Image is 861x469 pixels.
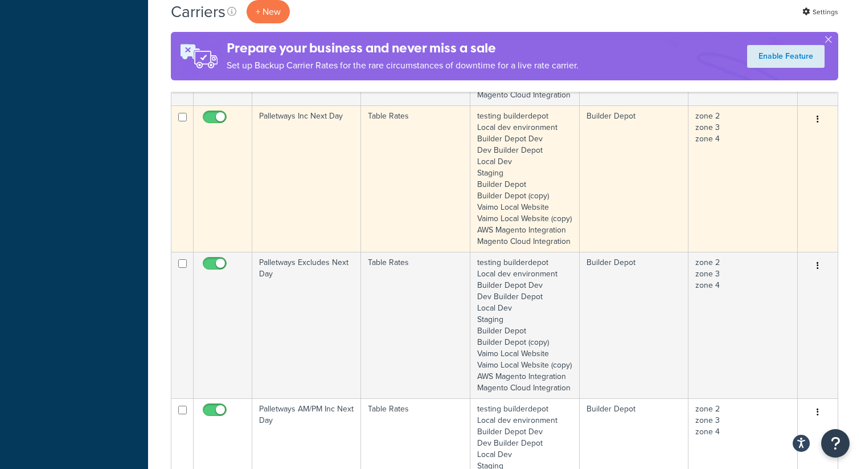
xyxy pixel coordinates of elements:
[361,105,470,252] td: Table Rates
[252,105,361,252] td: Palletways Inc Next Day
[802,4,838,20] a: Settings
[470,252,580,398] td: testing builderdepot Local dev environment Builder Depot Dev Dev Builder Depot Local Dev Staging ...
[470,105,580,252] td: testing builderdepot Local dev environment Builder Depot Dev Dev Builder Depot Local Dev Staging ...
[747,45,825,68] a: Enable Feature
[171,1,225,23] h1: Carriers
[227,39,579,58] h4: Prepare your business and never miss a sale
[688,105,798,252] td: zone 2 zone 3 zone 4
[361,252,470,398] td: Table Rates
[580,252,689,398] td: Builder Depot
[252,252,361,398] td: Palletways Excludes Next Day
[171,32,227,80] img: ad-rules-rateshop-fe6ec290ccb7230408bd80ed9643f0289d75e0ffd9eb532fc0e269fcd187b520.png
[688,252,798,398] td: zone 2 zone 3 zone 4
[580,105,689,252] td: Builder Depot
[821,429,850,458] button: Open Resource Center
[227,58,579,74] p: Set up Backup Carrier Rates for the rare circumstances of downtime for a live rate carrier.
